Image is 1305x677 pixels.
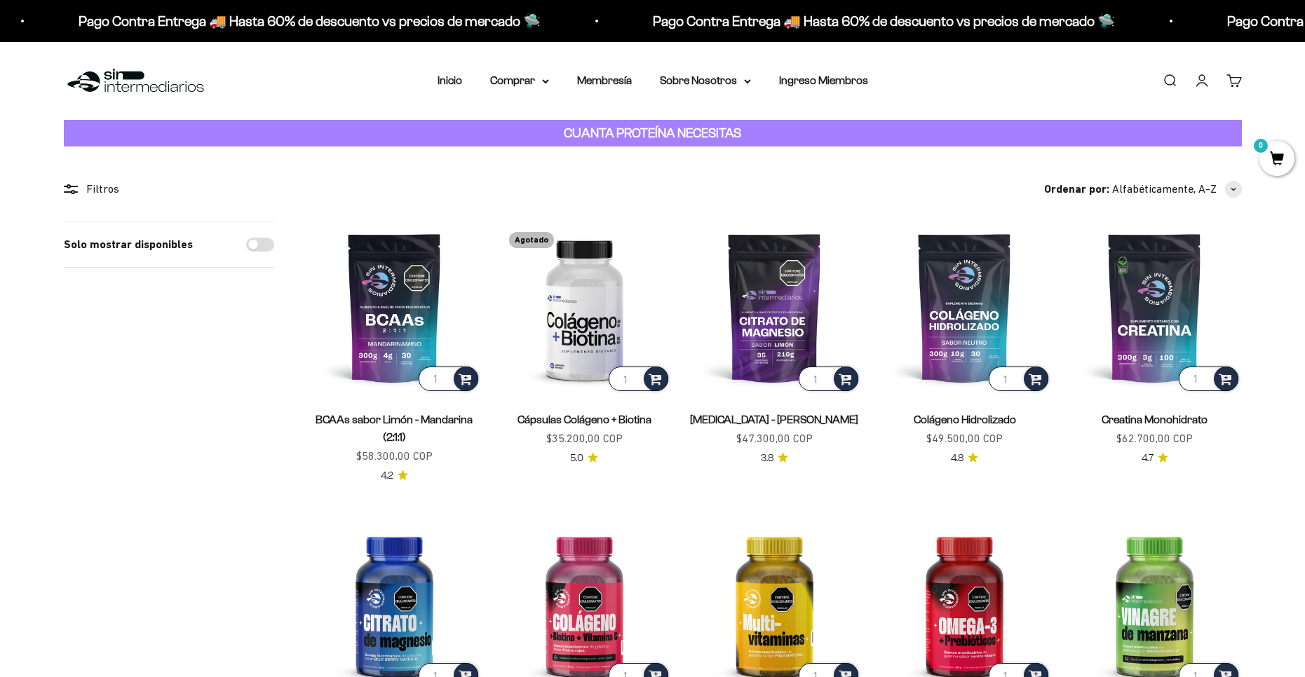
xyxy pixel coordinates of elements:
[1044,180,1109,198] span: Ordenar por:
[951,451,978,466] a: 4.84.8 de 5.0 estrellas
[518,413,651,425] a: Cápsulas Colágeno + Biotina
[779,74,868,86] a: Ingreso Miembros
[356,447,433,465] sale-price: $58.300,00 COP
[381,468,393,484] span: 4.2
[1112,180,1242,198] button: Alfabéticamente, A-Z
[438,74,462,86] a: Inicio
[1259,152,1294,167] a: 0
[381,468,408,484] a: 4.24.2 de 5.0 estrellas
[316,413,473,443] a: BCAAs sabor Limón - Mandarina (2:1:1)
[64,235,193,254] label: Solo mostrar disponibles
[570,451,598,466] a: 5.05.0 de 5.0 estrellas
[577,74,632,86] a: Membresía
[761,451,788,466] a: 3.83.8 de 5.0 estrellas
[546,430,623,448] sale-price: $35.200,00 COP
[926,430,1003,448] sale-price: $49.500,00 COP
[690,413,858,425] a: [MEDICAL_DATA] - [PERSON_NAME]
[564,125,741,140] strong: CUANTA PROTEÍNA NECESITAS
[660,71,751,90] summary: Sobre Nosotros
[650,10,1112,32] p: Pago Contra Entrega 🚚 Hasta 60% de descuento vs precios de mercado 🛸
[1116,430,1193,448] sale-price: $62.700,00 COP
[490,71,549,90] summary: Comprar
[1142,451,1168,466] a: 4.74.7 de 5.0 estrellas
[951,451,963,466] span: 4.8
[64,180,274,198] div: Filtros
[736,430,813,448] sale-price: $47.300,00 COP
[1102,413,1208,425] a: Creatina Monohidrato
[761,451,773,466] span: 3.8
[1252,137,1269,154] mark: 0
[914,413,1016,425] a: Colágeno Hidrolizado
[76,10,538,32] p: Pago Contra Entrega 🚚 Hasta 60% de descuento vs precios de mercado 🛸
[570,451,583,466] span: 5.0
[1112,180,1217,198] span: Alfabéticamente, A-Z
[1142,451,1154,466] span: 4.7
